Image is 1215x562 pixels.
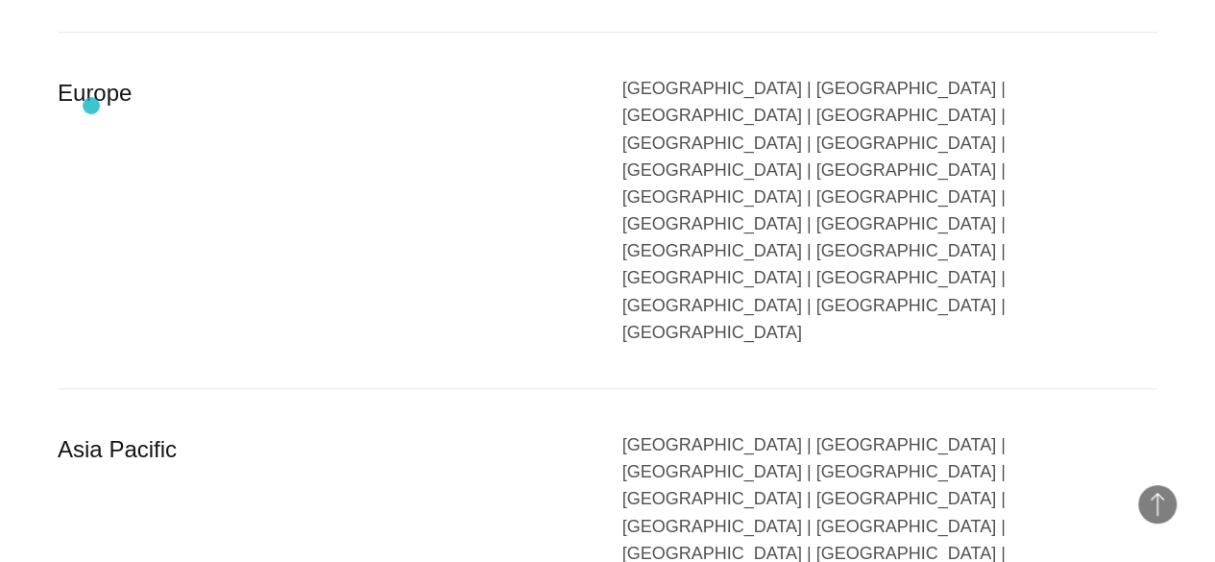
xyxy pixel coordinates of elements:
button: Back to Top [1138,485,1177,524]
div: Europe [58,75,594,346]
div: [GEOGRAPHIC_DATA] | [GEOGRAPHIC_DATA] | [GEOGRAPHIC_DATA] | [GEOGRAPHIC_DATA] | [GEOGRAPHIC_DATA]... [622,75,1158,346]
